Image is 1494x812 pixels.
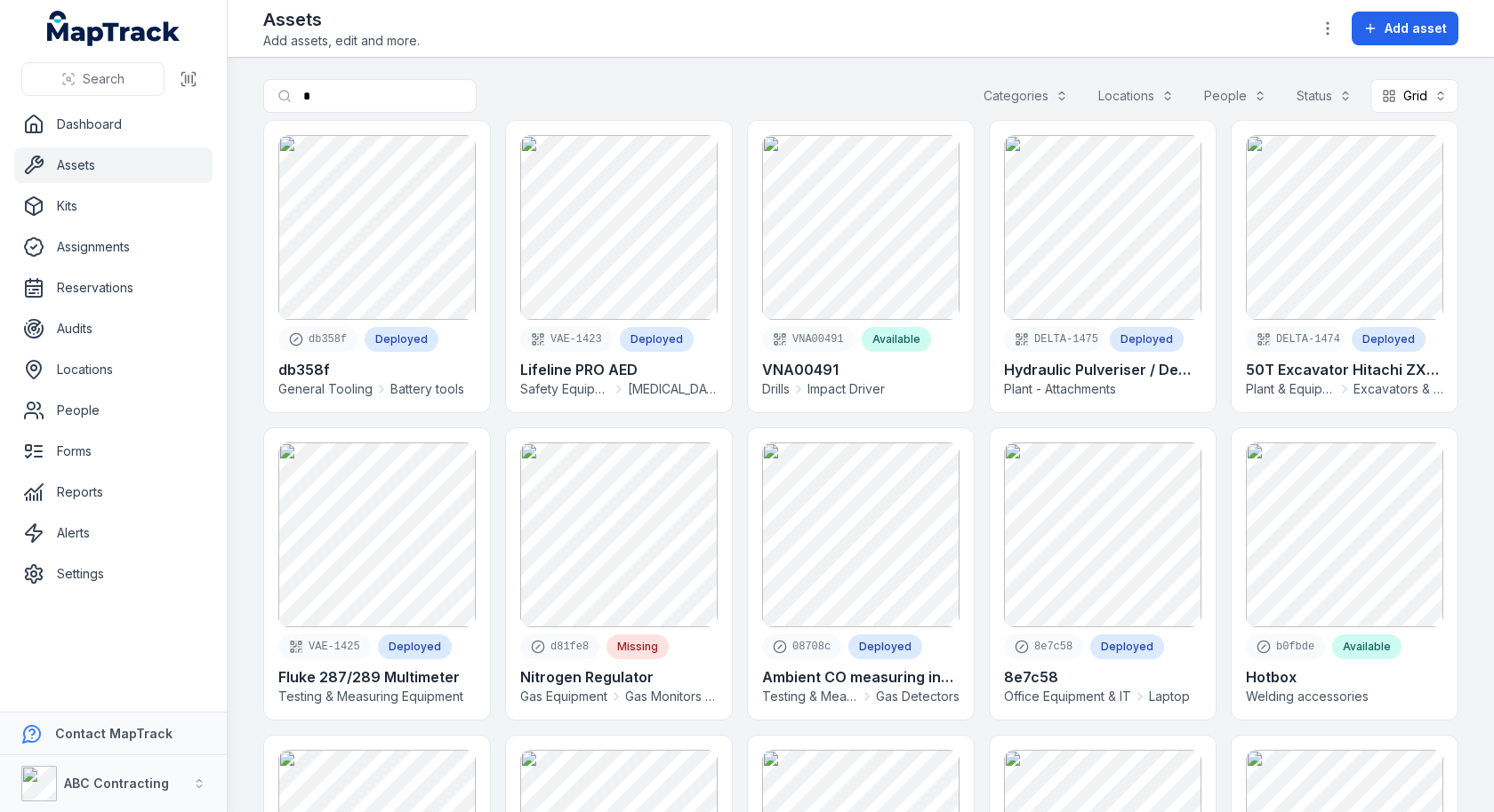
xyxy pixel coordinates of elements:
[14,393,213,428] a: People
[64,776,169,791] strong: ABC Contracting
[972,79,1080,113] button: Categories
[14,515,213,551] a: Alerts
[47,11,181,46] a: MapTrack
[83,70,124,88] span: Search
[1285,79,1363,113] button: Status
[14,352,213,387] a: Locations
[14,188,213,224] a: Kits
[55,726,173,741] strong: Contact MapTrack
[1352,12,1458,45] button: Add asset
[14,229,213,265] a: Assignments
[1370,79,1458,113] button: Grid
[21,62,165,96] button: Search
[14,474,213,510] a: Reports
[14,107,213,142] a: Dashboard
[14,311,213,346] a: Audits
[263,7,420,32] h2: Assets
[14,556,213,592] a: Settings
[14,147,213,183] a: Assets
[1193,79,1278,113] button: People
[263,32,420,50] span: Add assets, edit and more.
[1385,20,1447,37] span: Add asset
[1087,79,1185,113] button: Locations
[14,270,213,306] a: Reservations
[14,434,213,469] a: Forms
